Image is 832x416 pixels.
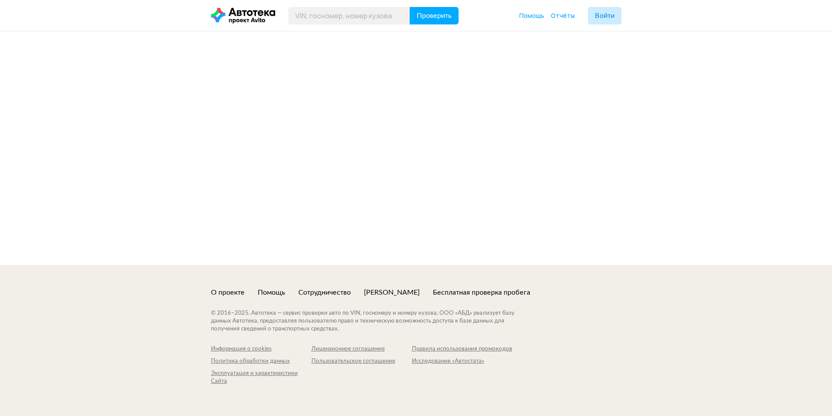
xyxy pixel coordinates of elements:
a: Исследование «Автостата» [412,358,512,365]
a: Политика обработки данных [211,358,311,365]
a: Помощь [258,288,285,297]
button: Войти [588,7,621,24]
div: © 2016– 2025 . Автотека — сервис проверки авто по VIN, госномеру и номеру кузова. ООО «АБД» реали... [211,309,532,333]
a: Помощь [519,11,544,20]
a: Пользовательское соглашение [311,358,412,365]
a: Лицензионное соглашение [311,345,412,353]
a: Отчёты [551,11,575,20]
a: [PERSON_NAME] [364,288,420,297]
button: Проверить [410,7,459,24]
a: Сотрудничество [298,288,351,297]
a: Правила использования промокодов [412,345,512,353]
a: Эксплуатация и характеристики Сайта [211,370,311,385]
input: VIN, госномер, номер кузова [288,7,410,24]
span: Войти [595,12,615,19]
span: Проверить [417,12,452,19]
a: О проекте [211,288,245,297]
a: Информация о cookies [211,345,311,353]
a: Бесплатная проверка пробега [433,288,530,297]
